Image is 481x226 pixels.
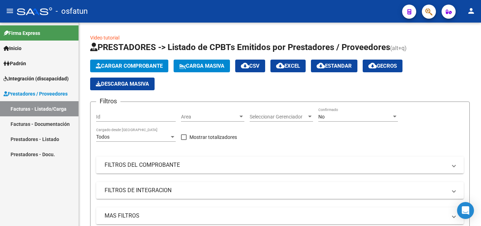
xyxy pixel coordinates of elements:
span: Gecros [368,63,397,69]
mat-panel-title: FILTROS DEL COMPROBANTE [105,161,447,169]
span: EXCEL [276,63,300,69]
mat-icon: cloud_download [368,61,377,70]
mat-icon: cloud_download [276,61,285,70]
a: Video tutorial [90,35,119,41]
span: Area [181,114,238,120]
span: Descarga Masiva [96,81,149,87]
span: Firma Express [4,29,40,37]
span: PRESTADORES -> Listado de CPBTs Emitidos por Prestadores / Proveedores [90,42,390,52]
mat-expansion-panel-header: FILTROS DE INTEGRACION [96,182,464,199]
span: No [318,114,325,120]
mat-icon: menu [6,7,14,15]
mat-expansion-panel-header: FILTROS DEL COMPROBANTE [96,157,464,173]
span: Carga Masiva [179,63,224,69]
button: Estandar [311,60,357,72]
mat-icon: person [467,7,475,15]
app-download-masive: Descarga masiva de comprobantes (adjuntos) [90,78,155,90]
button: EXCEL [270,60,306,72]
span: Seleccionar Gerenciador [250,114,307,120]
span: Mostrar totalizadores [189,133,237,141]
mat-expansion-panel-header: MAS FILTROS [96,207,464,224]
span: Estandar [317,63,352,69]
mat-panel-title: FILTROS DE INTEGRACION [105,187,447,194]
span: CSV [241,63,260,69]
span: - osfatun [56,4,88,19]
span: (alt+q) [390,45,407,51]
h3: Filtros [96,96,120,106]
span: Prestadores / Proveedores [4,90,68,98]
div: Open Intercom Messenger [457,202,474,219]
span: Cargar Comprobante [96,63,163,69]
mat-icon: cloud_download [317,61,325,70]
span: Integración (discapacidad) [4,75,69,83]
span: Padrón [4,60,26,67]
mat-icon: cloud_download [241,61,249,70]
button: Cargar Comprobante [90,60,168,72]
button: Descarga Masiva [90,78,155,90]
mat-panel-title: MAS FILTROS [105,212,447,220]
button: CSV [235,60,265,72]
span: Todos [96,134,110,140]
span: Inicio [4,44,21,52]
button: Carga Masiva [174,60,230,72]
button: Gecros [363,60,402,72]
